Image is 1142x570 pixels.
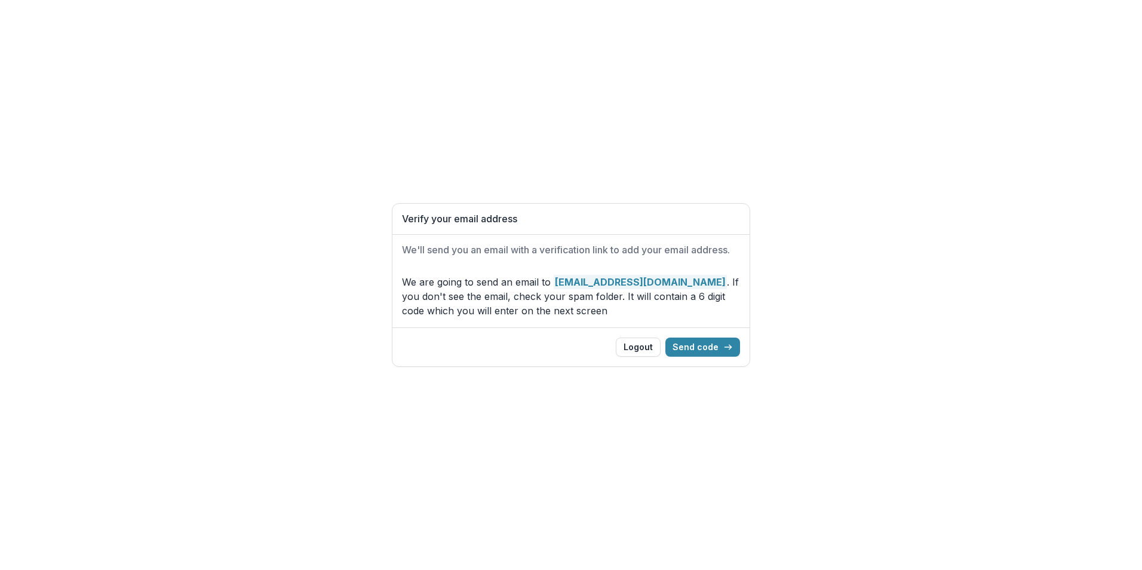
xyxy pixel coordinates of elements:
[616,338,661,357] button: Logout
[554,275,727,289] strong: [EMAIL_ADDRESS][DOMAIN_NAME]
[402,275,740,318] p: We are going to send an email to . If you don't see the email, check your spam folder. It will co...
[402,244,740,256] h2: We'll send you an email with a verification link to add your email address.
[665,338,740,357] button: Send code
[402,213,740,225] h1: Verify your email address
